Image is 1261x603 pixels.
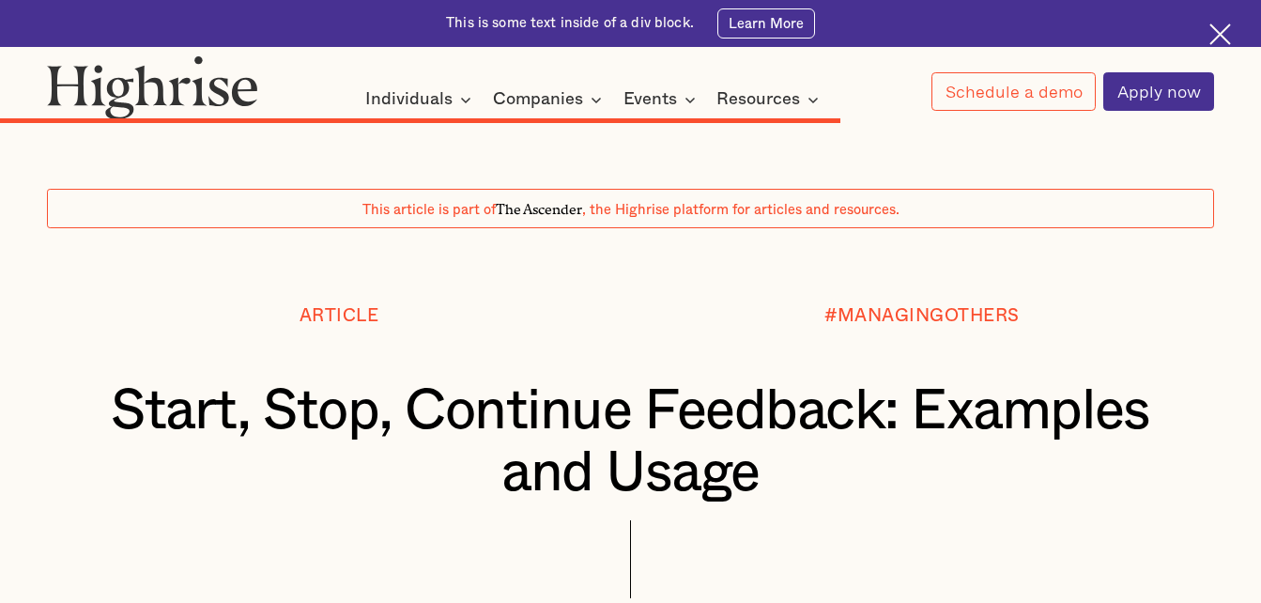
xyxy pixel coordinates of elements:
div: #MANAGINGOTHERS [824,307,1020,327]
div: Events [623,88,701,111]
a: Schedule a demo [931,72,1095,111]
div: Individuals [365,88,477,111]
a: Learn More [717,8,815,39]
img: Highrise logo [47,55,258,119]
div: This is some text inside of a div block. [446,14,694,33]
div: Individuals [365,88,453,111]
img: Cross icon [1209,23,1231,45]
span: , the Highrise platform for articles and resources. [582,203,900,217]
h1: Start, Stop, Continue Feedback: Examples and Usage [96,381,1165,505]
div: Events [623,88,677,111]
a: Apply now [1103,72,1213,111]
div: Resources [716,88,824,111]
span: The Ascender [496,198,582,215]
div: Companies [493,88,607,111]
span: This article is part of [362,203,496,217]
div: Article [300,307,379,327]
div: Companies [493,88,583,111]
div: Resources [716,88,800,111]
